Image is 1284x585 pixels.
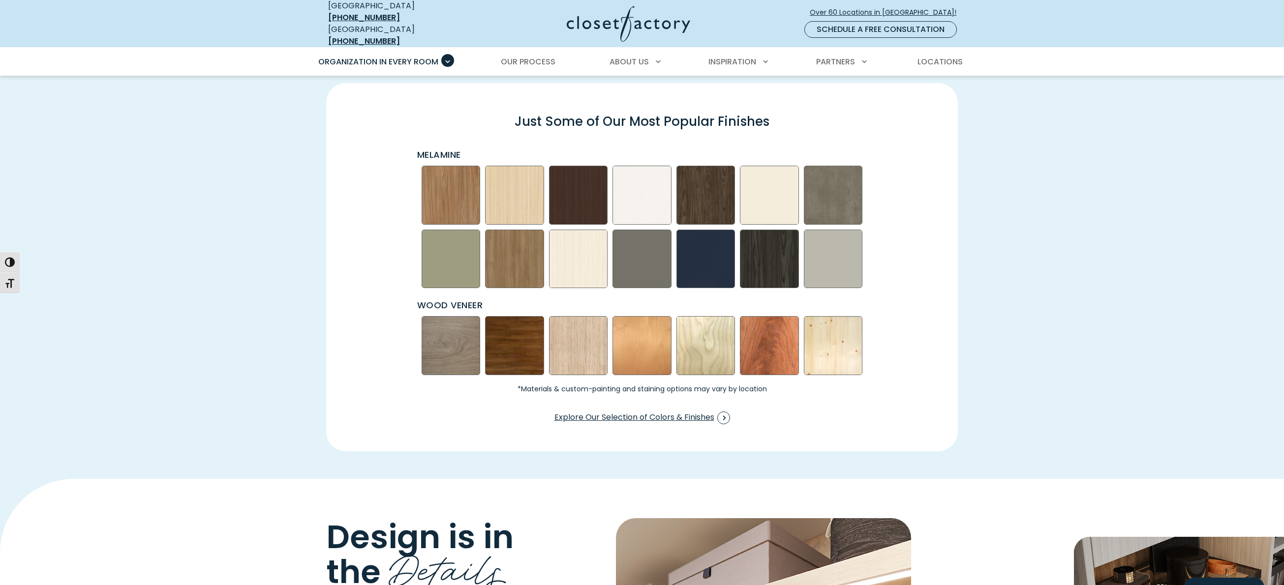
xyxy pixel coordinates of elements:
small: *Materials & custom-painting and staining options may vary by location [415,385,870,392]
img: Black Tie [740,230,799,289]
p: Wood Veneer [417,298,870,312]
img: Alder [612,316,672,375]
img: Summer Breeze [485,166,544,225]
img: Pine Knotty [804,316,863,375]
span: About Us [610,56,649,67]
img: Walnut [422,316,481,375]
a: [PHONE_NUMBER] [328,12,400,23]
h3: Just Some of Our Most Popular Finishes [334,107,950,136]
img: Latitude North [612,166,672,225]
img: Tete-a-Tete [676,166,735,225]
img: Closet Factory Logo [567,6,690,42]
p: Melamine [417,148,870,161]
a: Over 60 Locations in [GEOGRAPHIC_DATA]! [809,4,965,21]
span: Over 60 Locations in [GEOGRAPHIC_DATA]! [810,7,964,18]
img: Dark Chocolate [549,166,608,225]
img: White Chocolate [549,230,608,289]
span: Partners [816,56,855,67]
img: Urban Vibe [804,166,863,225]
img: Rift Cut Oak [549,316,608,375]
img: Sage [422,230,481,289]
img: Evening Star [612,230,672,289]
a: Schedule a Free Consultation [804,21,957,38]
span: Design is in [326,514,514,559]
img: Fashionista [485,230,544,289]
img: Dove Grey [804,230,863,289]
span: Our Process [501,56,555,67]
span: Inspiration [708,56,756,67]
a: Explore Our Selection of Colors & Finishes [554,408,731,428]
span: Organization in Every Room [318,56,438,67]
img: Maple [676,316,735,375]
img: Walnut- Stained [485,316,544,375]
img: African Mahogany [740,316,799,375]
img: Nutmeg [422,166,481,225]
span: Locations [917,56,963,67]
img: Blue - High Gloss [676,230,735,289]
nav: Primary Menu [311,48,973,76]
span: Explore Our Selection of Colors & Finishes [554,411,730,424]
div: [GEOGRAPHIC_DATA] [328,24,471,47]
a: [PHONE_NUMBER] [328,35,400,47]
img: Almond [740,166,799,225]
